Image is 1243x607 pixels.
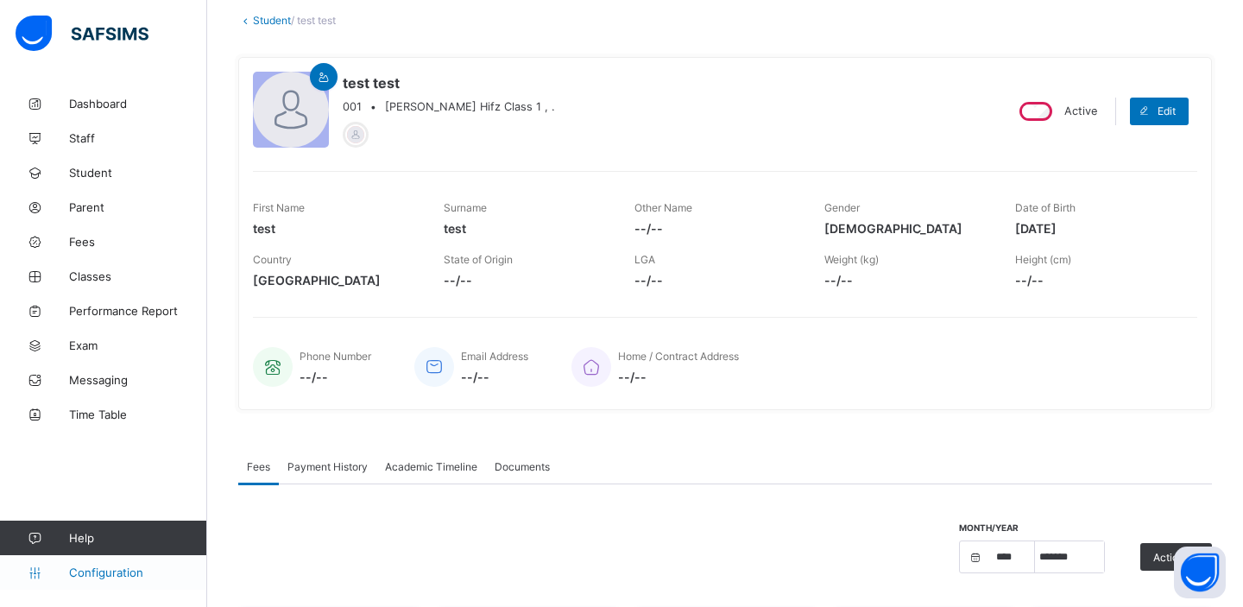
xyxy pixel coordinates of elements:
span: Phone Number [300,350,371,363]
span: Dashboard [69,97,207,111]
span: --/-- [1015,273,1180,288]
span: Edit [1158,104,1176,117]
span: --/-- [300,370,371,384]
span: Classes [69,269,207,283]
span: Home / Contract Address [618,350,739,363]
span: First Name [253,201,305,214]
span: --/-- [824,273,989,288]
button: Open asap [1174,547,1226,598]
span: Active [1064,104,1097,117]
span: Staff [69,131,207,145]
a: Student [253,14,291,27]
div: • [343,100,555,113]
span: Gender [824,201,860,214]
span: Surname [444,201,487,214]
span: [DEMOGRAPHIC_DATA] [824,221,989,236]
span: 001 [343,100,362,113]
span: Documents [495,460,550,473]
span: Academic Timeline [385,460,477,473]
span: Country [253,253,292,266]
span: Date of Birth [1015,201,1076,214]
span: Email Address [461,350,528,363]
span: Month/Year [959,522,1019,533]
span: test [444,221,609,236]
span: Parent [69,200,207,214]
span: Action [1153,551,1184,564]
span: Weight (kg) [824,253,879,266]
span: test [253,221,418,236]
span: --/-- [634,273,799,288]
span: test test [343,74,555,92]
span: / test test [291,14,336,27]
span: --/-- [444,273,609,288]
span: Messaging [69,373,207,387]
span: [DATE] [1015,221,1180,236]
span: Exam [69,338,207,352]
span: LGA [634,253,655,266]
span: Configuration [69,566,206,579]
span: --/-- [634,221,799,236]
span: Fees [69,235,207,249]
span: Payment History [287,460,368,473]
span: Student [69,166,207,180]
span: [PERSON_NAME] Hifz Class 1 , . [385,100,555,113]
span: State of Origin [444,253,513,266]
span: --/-- [461,370,528,384]
span: Time Table [69,408,207,421]
span: [GEOGRAPHIC_DATA] [253,273,418,288]
span: Fees [247,460,270,473]
span: Help [69,531,206,545]
span: Performance Report [69,304,207,318]
span: Height (cm) [1015,253,1071,266]
span: --/-- [618,370,739,384]
span: Other Name [634,201,692,214]
img: safsims [16,16,148,52]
